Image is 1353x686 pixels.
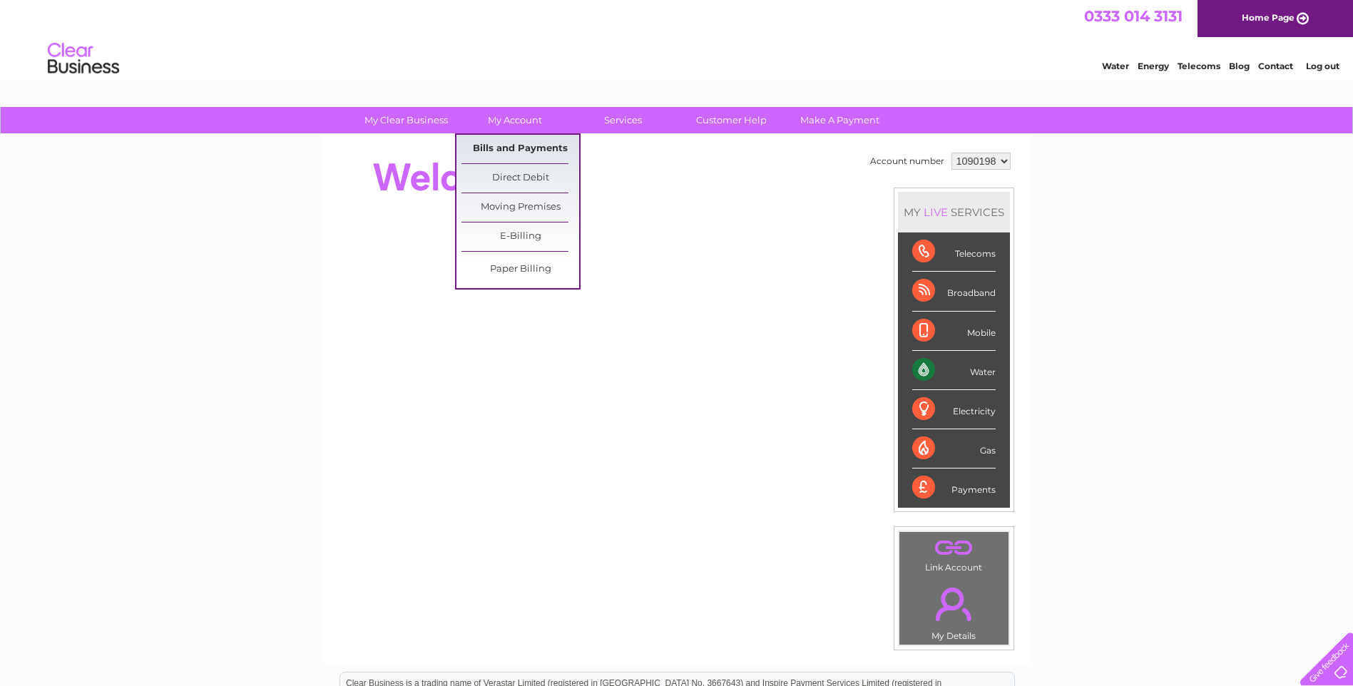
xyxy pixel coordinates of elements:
[461,135,579,163] a: Bills and Payments
[898,192,1010,232] div: MY SERVICES
[456,107,573,133] a: My Account
[912,390,996,429] div: Electricity
[1229,61,1250,71] a: Blog
[1258,61,1293,71] a: Contact
[921,205,951,219] div: LIVE
[1102,61,1129,71] a: Water
[912,429,996,469] div: Gas
[781,107,899,133] a: Make A Payment
[912,312,996,351] div: Mobile
[912,351,996,390] div: Water
[903,579,1005,629] a: .
[461,193,579,222] a: Moving Premises
[912,469,996,507] div: Payments
[1084,7,1183,25] a: 0333 014 3131
[461,255,579,284] a: Paper Billing
[899,575,1009,645] td: My Details
[903,536,1005,560] a: .
[899,531,1009,576] td: Link Account
[1138,61,1169,71] a: Energy
[564,107,682,133] a: Services
[673,107,790,133] a: Customer Help
[1178,61,1220,71] a: Telecoms
[340,8,1014,69] div: Clear Business is a trading name of Verastar Limited (registered in [GEOGRAPHIC_DATA] No. 3667643...
[912,232,996,272] div: Telecoms
[867,149,948,173] td: Account number
[347,107,465,133] a: My Clear Business
[912,272,996,311] div: Broadband
[1306,61,1339,71] a: Log out
[461,164,579,193] a: Direct Debit
[461,222,579,251] a: E-Billing
[47,37,120,81] img: logo.png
